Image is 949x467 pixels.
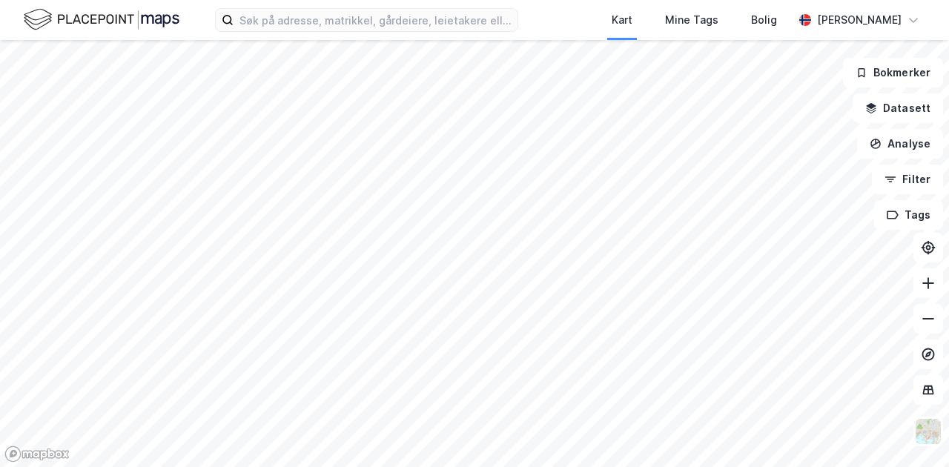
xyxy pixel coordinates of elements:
[665,11,718,29] div: Mine Tags
[24,7,179,33] img: logo.f888ab2527a4732fd821a326f86c7f29.svg
[751,11,777,29] div: Bolig
[612,11,632,29] div: Kart
[817,11,902,29] div: [PERSON_NAME]
[234,9,518,31] input: Søk på adresse, matrikkel, gårdeiere, leietakere eller personer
